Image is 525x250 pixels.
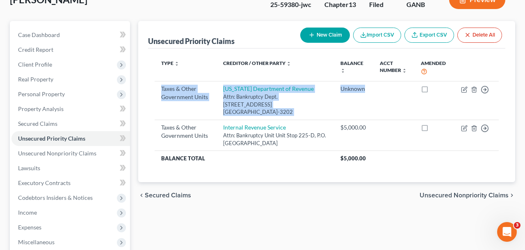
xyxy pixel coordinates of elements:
a: Export CSV [404,28,454,43]
div: Attn: Bankruptcy Unit Unit Stop 225-D, P.O. [GEOGRAPHIC_DATA] [223,132,327,147]
button: Delete All [457,28,502,43]
button: chevron_left Secured Claims [138,192,191,199]
span: Codebtors Insiders & Notices [18,194,93,201]
a: [US_STATE] Department of Revenue [223,85,314,92]
a: Credit Report [11,42,130,57]
a: Case Dashboard [11,28,130,42]
a: Lawsuits [11,161,130,176]
span: Case Dashboard [18,31,60,38]
span: Real Property [18,76,53,83]
i: unfold_more [340,68,345,73]
i: unfold_more [402,68,407,73]
iframe: Intercom live chat [497,222,517,242]
div: Attn: Bankruptcy Dept. [STREET_ADDRESS] [GEOGRAPHIC_DATA]-3202 [223,93,327,116]
a: Unsecured Priority Claims [11,131,130,146]
span: 13 [349,0,356,8]
span: Unsecured Nonpriority Claims [420,192,509,199]
a: Acct Number unfold_more [380,60,407,73]
span: Expenses [18,224,41,231]
i: chevron_left [138,192,145,199]
span: Lawsuits [18,164,40,171]
i: unfold_more [286,61,291,66]
a: Unsecured Nonpriority Claims [11,146,130,161]
span: Secured Claims [18,120,57,127]
div: Unknown [340,85,367,93]
span: $5,000.00 [340,155,366,162]
th: Amended [414,55,454,81]
span: Client Profile [18,61,52,68]
i: unfold_more [174,61,179,66]
i: chevron_right [509,192,515,199]
div: Taxes & Other Government Units [161,85,210,101]
span: Property Analysis [18,105,64,112]
span: Personal Property [18,90,65,97]
span: Unsecured Nonpriority Claims [18,150,96,157]
a: Balance unfold_more [340,60,363,73]
button: Import CSV [353,28,401,43]
button: New Claim [300,28,350,43]
span: 3 [514,222,520,229]
div: Taxes & Other Government Units [161,123,210,140]
a: Internal Revenue Service [223,124,286,131]
button: Unsecured Nonpriority Claims chevron_right [420,192,515,199]
span: Secured Claims [145,192,191,199]
th: Balance Total [155,151,334,166]
a: Property Analysis [11,102,130,116]
span: Unsecured Priority Claims [18,135,85,142]
div: $5,000.00 [340,123,367,132]
a: Secured Claims [11,116,130,131]
a: Executory Contracts [11,176,130,190]
span: Income [18,209,37,216]
span: Miscellaneous [18,238,55,245]
a: Type unfold_more [161,60,179,66]
a: Creditor / Other Party unfold_more [223,60,291,66]
div: Unsecured Priority Claims [148,36,235,46]
span: Credit Report [18,46,53,53]
span: Executory Contracts [18,179,71,186]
